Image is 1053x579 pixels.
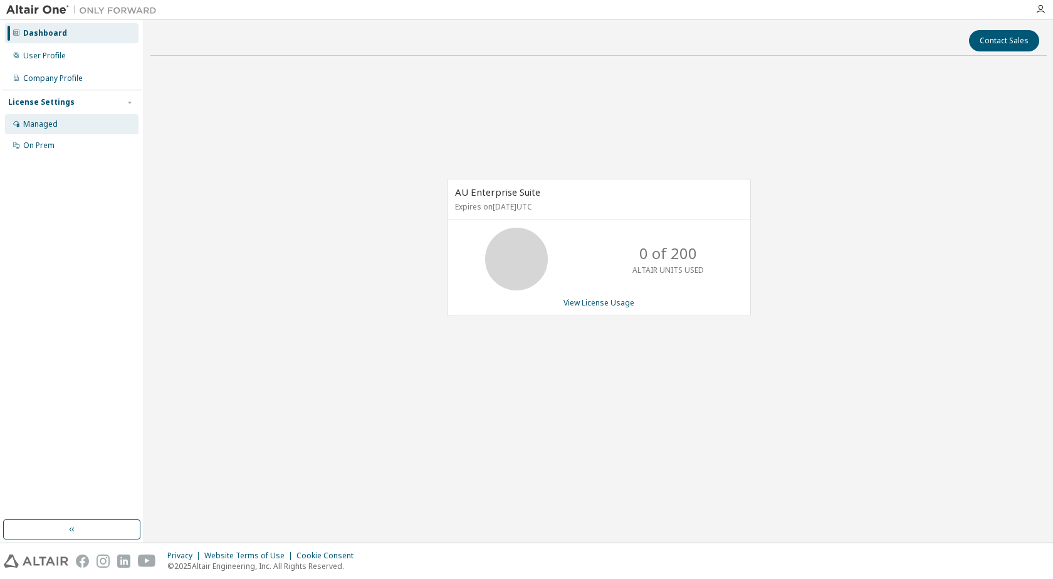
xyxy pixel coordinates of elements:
a: View License Usage [563,297,634,308]
p: Expires on [DATE] UTC [455,201,740,212]
div: Cookie Consent [296,551,361,561]
div: License Settings [8,97,75,107]
div: Dashboard [23,28,67,38]
p: 0 of 200 [639,243,697,264]
div: Website Terms of Use [204,551,296,561]
button: Contact Sales [969,30,1039,51]
img: instagram.svg [97,555,110,568]
img: Altair One [6,4,163,16]
div: Company Profile [23,73,83,83]
p: © 2025 Altair Engineering, Inc. All Rights Reserved. [167,561,361,571]
img: altair_logo.svg [4,555,68,568]
img: youtube.svg [138,555,156,568]
div: On Prem [23,141,55,151]
span: AU Enterprise Suite [455,186,540,198]
img: linkedin.svg [117,555,130,568]
img: facebook.svg [76,555,89,568]
div: User Profile [23,51,66,61]
div: Managed [23,119,58,129]
div: Privacy [167,551,204,561]
p: ALTAIR UNITS USED [632,265,704,275]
